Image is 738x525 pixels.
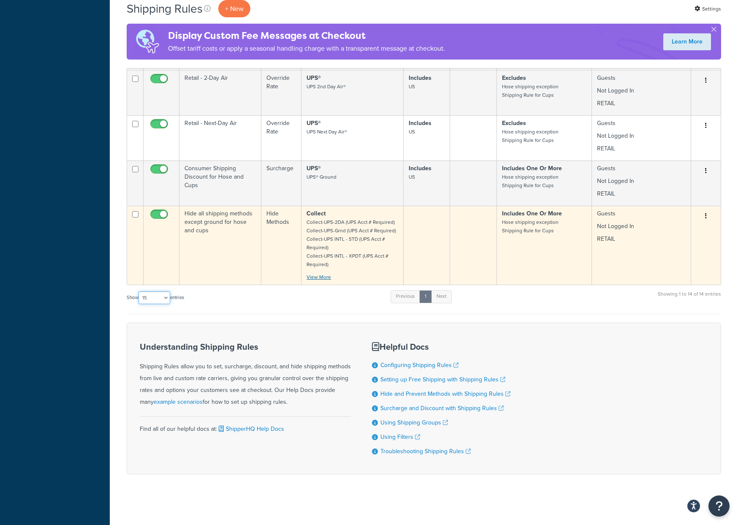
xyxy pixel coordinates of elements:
[307,128,347,136] small: UPS Next Day Air®
[409,73,431,82] strong: Includes
[307,73,321,82] strong: UPS®
[502,83,559,99] small: Hose shipping exception Shipping Rule for Cups
[592,70,691,115] td: Guests
[261,206,301,285] td: Hide Methods
[154,397,203,406] a: example scenarios
[380,361,459,370] a: Configuring Shipping Rules
[597,99,686,108] p: RETAIL
[140,342,351,408] div: Shipping Rules allow you to set, surcharge, discount, and hide shipping methods from live and cus...
[127,0,203,17] h1: Shipping Rules
[431,290,452,303] a: Next
[307,83,346,90] small: UPS 2nd Day Air®
[502,128,559,144] small: Hose shipping exception Shipping Rule for Cups
[217,424,284,433] a: ShipperHQ Help Docs
[380,418,448,427] a: Using Shipping Groups
[380,447,471,456] a: Troubleshooting Shipping Rules
[261,160,301,206] td: Surcharge
[307,209,326,218] strong: Collect
[127,291,184,304] label: Show entries
[695,3,721,15] a: Settings
[179,70,261,115] td: Retail - 2-Day Air
[502,218,559,234] small: Hose shipping exception Shipping Rule for Cups
[307,273,331,281] a: View More
[419,290,432,303] a: 1
[307,218,396,268] small: Collect-UPS-2DA (UPS Acct # Required) Collect-UPS-Grnd (UPS Acct # Required) Collect-UPS INTL - S...
[380,389,510,398] a: Hide and Prevent Methods with Shipping Rules
[380,433,420,441] a: Using Filters
[502,119,526,128] strong: Excludes
[372,342,510,351] h3: Helpful Docs
[307,119,321,128] strong: UPS®
[597,132,686,140] p: Not Logged In
[168,43,445,54] p: Offset tariff costs or apply a seasonal handling charge with a transparent message at checkout.
[179,206,261,285] td: Hide all shipping methods except ground for hose and cups
[597,190,686,198] p: RETAIL
[140,416,351,435] div: Find all of our helpful docs at:
[380,404,504,413] a: Surcharge and Discount with Shipping Rules
[597,235,686,243] p: RETAIL
[179,115,261,160] td: Retail - Next-Day Air
[140,342,351,351] h3: Understanding Shipping Rules
[663,33,711,50] a: Learn More
[307,164,321,173] strong: UPS®
[179,160,261,206] td: Consumer Shipping Discount for Hose and Cups
[597,87,686,95] p: Not Logged In
[409,128,415,136] small: US
[409,173,415,181] small: US
[592,206,691,285] td: Guests
[127,24,168,60] img: duties-banner-06bc72dcb5fe05cb3f9472aba00be2ae8eb53ab6f0d8bb03d382ba314ac3c341.png
[168,29,445,43] h4: Display Custom Fee Messages at Checkout
[708,495,730,517] button: Open Resource Center
[592,115,691,160] td: Guests
[658,289,721,307] div: Showing 1 to 14 of 14 entries
[597,222,686,231] p: Not Logged In
[307,173,336,181] small: UPS® Ground
[502,164,562,173] strong: Includes One Or More
[502,73,526,82] strong: Excludes
[502,209,562,218] strong: Includes One Or More
[592,160,691,206] td: Guests
[502,173,559,189] small: Hose shipping exception Shipping Rule for Cups
[409,164,431,173] strong: Includes
[261,70,301,115] td: Override Rate
[380,375,505,384] a: Setting up Free Shipping with Shipping Rules
[597,177,686,185] p: Not Logged In
[409,83,415,90] small: US
[597,144,686,153] p: RETAIL
[261,115,301,160] td: Override Rate
[138,291,170,304] select: Showentries
[409,119,431,128] strong: Includes
[391,290,420,303] a: Previous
